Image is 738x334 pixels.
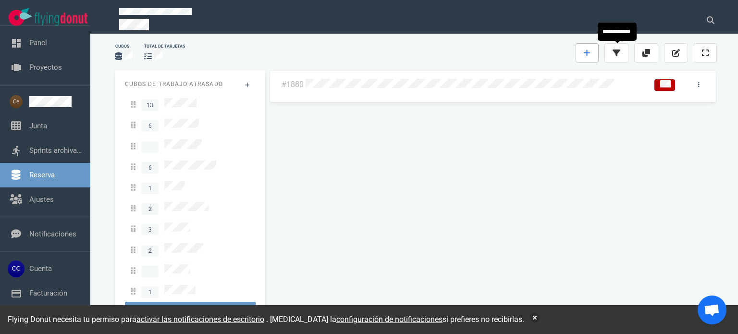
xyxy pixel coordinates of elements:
[148,123,152,129] font: 6
[125,198,256,219] a: 2
[8,315,136,324] font: Flying Donut necesita tu permiso para
[29,122,47,130] a: Junta
[336,315,443,324] a: configuración de notificaciones
[144,44,185,49] font: total de tarjetas
[148,164,152,171] font: 6
[136,315,264,324] font: activar las notificaciones de escritorio
[125,219,256,239] a: 3
[125,94,256,115] a: 13
[698,296,726,324] a: Chat abierto
[125,157,256,177] a: 6
[282,80,304,89] a: #1880
[148,247,152,254] font: 2
[35,12,87,25] img: Logotipo de texto de Flying Donut
[29,38,47,47] a: Panel
[125,302,256,322] a: 1
[266,315,336,324] font: . [MEDICAL_DATA] la
[148,226,152,233] font: 3
[125,239,256,260] a: 2
[147,102,153,109] font: 13
[148,289,152,296] font: 1
[125,281,256,302] a: 1
[29,146,89,155] a: Sprints archivados
[125,115,256,136] a: 6
[148,206,152,212] font: 2
[125,177,256,198] a: 1
[29,289,67,297] a: Facturación
[125,81,223,87] font: Cubos de trabajo atrasado
[115,44,129,49] font: Cubos
[148,185,152,192] font: 1
[443,315,524,324] font: si prefieres no recibirlas.
[29,195,54,204] a: Ajustes
[29,171,55,179] a: Reserva
[29,63,62,72] a: Proyectos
